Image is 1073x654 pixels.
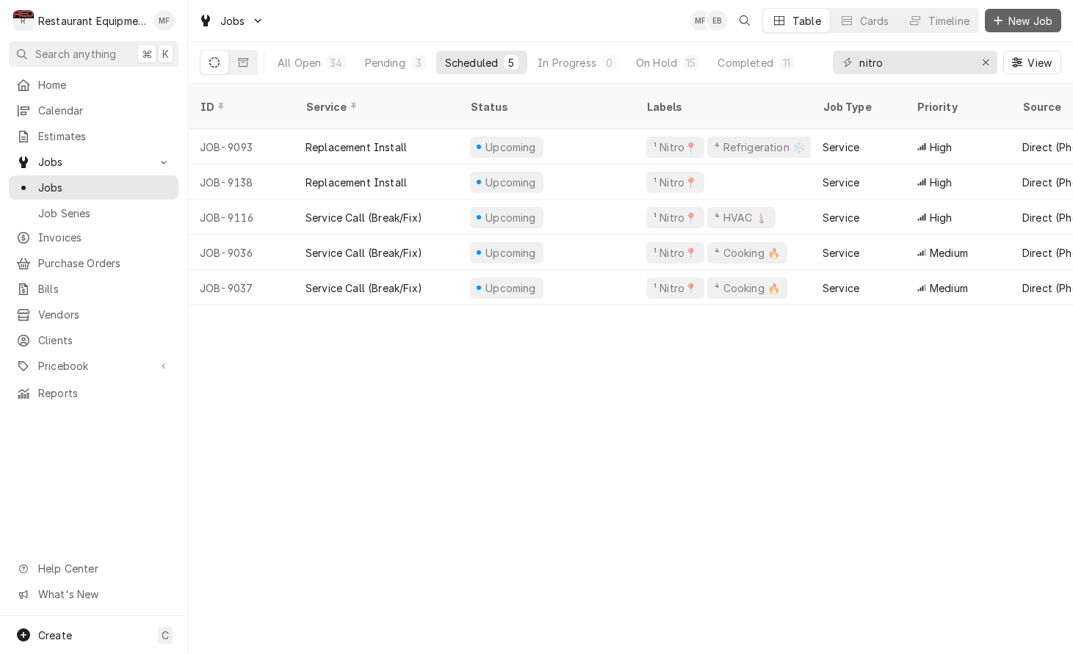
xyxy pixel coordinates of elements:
[142,46,152,62] span: ⌘
[823,139,859,155] div: Service
[38,103,171,118] span: Calendar
[484,245,538,261] div: Upcoming
[306,175,407,190] div: Replacement Install
[636,55,677,70] div: On Hold
[220,13,245,29] span: Jobs
[330,55,342,70] div: 34
[538,55,596,70] div: In Progress
[652,245,698,261] div: ¹ Nitro📍
[782,55,791,70] div: 11
[306,139,407,155] div: Replacement Install
[9,225,178,250] a: Invoices
[917,99,996,115] div: Priority
[38,561,170,576] span: Help Center
[930,175,953,190] span: High
[9,124,178,148] a: Estimates
[823,245,859,261] div: Service
[188,235,294,270] div: JOB-9036
[445,55,498,70] div: Scheduled
[188,200,294,235] div: JOB-9116
[823,99,893,115] div: Job Type
[188,164,294,200] div: JOB-9138
[9,41,178,67] button: Search anything⌘K
[192,9,270,33] a: Go to Jobs
[9,150,178,174] a: Go to Jobs
[154,10,175,31] div: MF
[974,51,997,74] button: Erase input
[652,210,698,225] div: ¹ Nitro📍
[713,280,781,296] div: ⁴ Cooking 🔥
[154,10,175,31] div: Madyson Fisher's Avatar
[652,139,698,155] div: ¹ Nitro📍
[365,55,405,70] div: Pending
[200,99,279,115] div: ID
[9,277,178,301] a: Bills
[733,9,756,32] button: Open search
[792,13,821,29] div: Table
[38,307,171,322] span: Vendors
[930,245,968,261] span: Medium
[823,175,859,190] div: Service
[930,139,953,155] span: High
[470,99,620,115] div: Status
[652,175,698,190] div: ¹ Nitro📍
[930,210,953,225] span: High
[652,280,698,296] div: ¹ Nitro📍
[484,210,538,225] div: Upcoming
[306,99,444,115] div: Service
[9,175,178,200] a: Jobs
[859,51,969,74] input: Keyword search
[38,281,171,297] span: Bills
[162,46,169,62] span: K
[9,251,178,275] a: Purchase Orders
[35,46,116,62] span: Search anything
[38,333,171,348] span: Clients
[38,180,171,195] span: Jobs
[690,10,711,31] div: Madyson Fisher's Avatar
[38,385,171,401] span: Reports
[38,586,170,602] span: What's New
[860,13,889,29] div: Cards
[713,139,806,155] div: ⁴ Refrigeration ❄️
[9,98,178,123] a: Calendar
[9,73,178,97] a: Home
[306,210,422,225] div: Service Call (Break/Fix)
[306,280,422,296] div: Service Call (Break/Fix)
[13,10,34,31] div: R
[713,245,781,261] div: ⁴ Cooking 🔥
[9,556,178,581] a: Go to Help Center
[414,55,423,70] div: 3
[985,9,1061,32] button: New Job
[38,13,146,29] div: Restaurant Equipment Diagnostics
[484,175,538,190] div: Upcoming
[9,201,178,225] a: Job Series
[38,206,171,221] span: Job Series
[38,358,149,374] span: Pricebook
[38,629,72,642] span: Create
[823,280,859,296] div: Service
[9,354,178,378] a: Go to Pricebook
[690,10,711,31] div: MF
[928,13,969,29] div: Timeline
[1003,51,1061,74] button: View
[9,582,178,606] a: Go to What's New
[278,55,321,70] div: All Open
[713,210,769,225] div: ⁴ HVAC 🌡️
[38,154,149,170] span: Jobs
[707,10,727,31] div: Emily Bird's Avatar
[646,99,799,115] div: Labels
[718,55,773,70] div: Completed
[13,10,34,31] div: Restaurant Equipment Diagnostics's Avatar
[1005,13,1055,29] span: New Job
[188,129,294,164] div: JOB-9093
[707,10,727,31] div: EB
[484,139,538,155] div: Upcoming
[162,628,169,643] span: C
[9,302,178,327] a: Vendors
[306,245,422,261] div: Service Call (Break/Fix)
[9,381,178,405] a: Reports
[484,280,538,296] div: Upcoming
[9,328,178,352] a: Clients
[1025,55,1055,70] span: View
[38,255,171,271] span: Purchase Orders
